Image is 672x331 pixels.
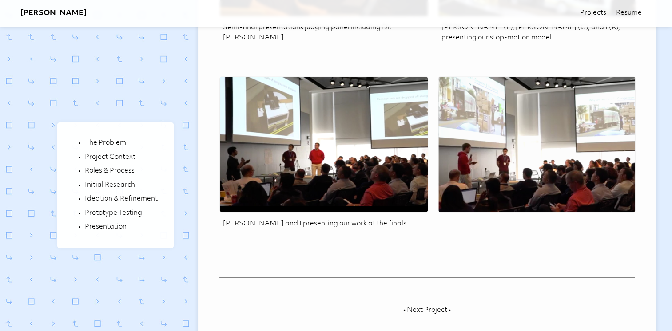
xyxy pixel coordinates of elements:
[85,139,158,148] a: The Problem
[20,8,87,19] a: [PERSON_NAME]
[85,181,158,190] a: Initial Research
[438,20,635,47] p: [PERSON_NAME] (L), [PERSON_NAME] (C), and I (R), presenting our stop-motion model
[580,9,606,18] a: Projects
[219,216,427,233] p: [PERSON_NAME] and I presenting our work at the finals
[85,167,158,176] a: Roles & Process
[85,153,158,162] a: Project Context
[85,223,158,232] a: Presentation
[85,195,158,204] a: Ideation & Refinement
[85,209,158,218] a: Prototype Testing
[616,9,642,18] a: Resume
[219,20,427,47] p: Semi-final presentations judging panel including Dr. [PERSON_NAME]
